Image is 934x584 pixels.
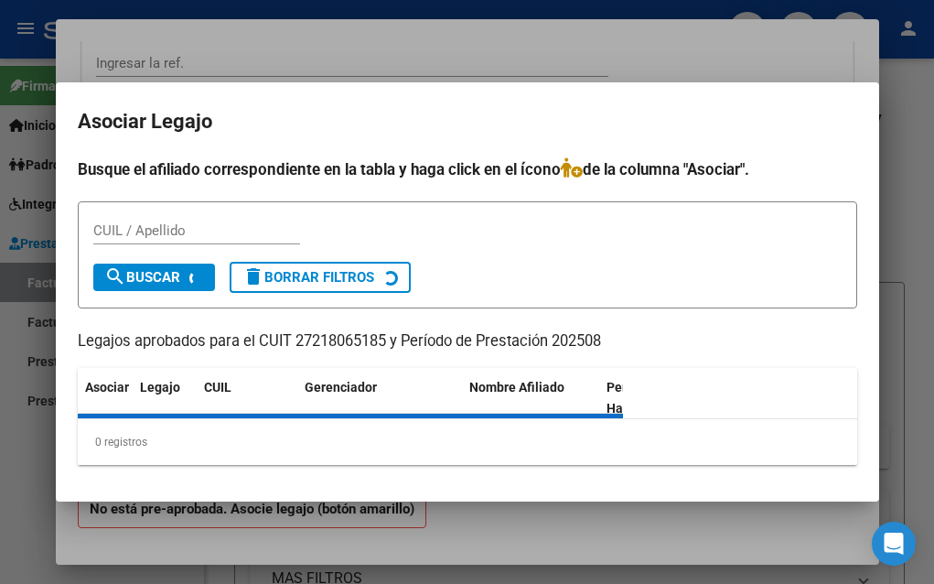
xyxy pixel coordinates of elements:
[140,380,180,395] span: Legajo
[93,264,215,291] button: Buscar
[242,265,264,287] mat-icon: delete
[85,380,129,395] span: Asociar
[104,265,126,287] mat-icon: search
[133,368,197,428] datatable-header-cell: Legajo
[872,522,916,566] div: Open Intercom Messenger
[230,262,411,293] button: Borrar Filtros
[78,330,857,353] p: Legajos aprobados para el CUIT 27218065185 y Período de Prestación 202508
[462,368,599,428] datatable-header-cell: Nombre Afiliado
[204,380,231,395] span: CUIL
[607,380,668,416] span: Periodo Habilitado
[104,269,180,286] span: Buscar
[78,157,857,181] h4: Busque el afiliado correspondiente en la tabla y haga click en el ícono de la columna "Asociar".
[78,419,857,465] div: 0 registros
[469,380,564,395] span: Nombre Afiliado
[197,368,297,428] datatable-header-cell: CUIL
[305,380,377,395] span: Gerenciador
[297,368,462,428] datatable-header-cell: Gerenciador
[242,269,374,286] span: Borrar Filtros
[78,104,857,139] h2: Asociar Legajo
[599,368,723,428] datatable-header-cell: Periodo Habilitado
[78,368,133,428] datatable-header-cell: Asociar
